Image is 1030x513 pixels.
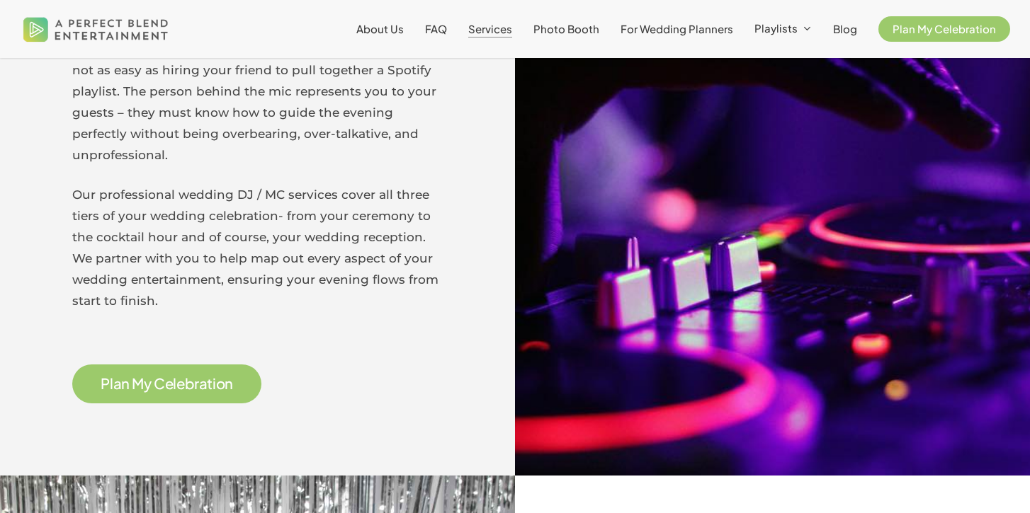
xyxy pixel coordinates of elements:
a: About Us [356,23,404,35]
a: Plan My Celebration [101,376,232,391]
span: FAQ [425,22,447,35]
span: Services [468,22,512,35]
span: r [194,376,199,391]
span: Blog [833,22,857,35]
a: Blog [833,23,857,35]
a: Services [468,23,512,35]
span: l [110,376,113,391]
span: a [113,376,122,391]
span: For Wedding Planners [621,22,733,35]
span: Photo Booth [533,22,599,35]
a: Photo Booth [533,23,599,35]
span: About Us [356,22,404,35]
span: Plan My Celebration [893,22,996,35]
span: a [199,376,208,391]
span: M [132,376,144,391]
span: b [185,376,195,391]
span: n [225,376,233,391]
a: FAQ [425,23,447,35]
img: A Perfect Blend Entertainment [20,6,172,52]
a: For Wedding Planners [621,23,733,35]
span: o [216,376,225,391]
span: n [121,376,130,391]
span: e [176,376,185,391]
span: Playlists [754,21,798,35]
span: l [173,376,176,391]
span: e [165,376,174,391]
span: C [154,376,165,391]
a: Playlists [754,23,812,35]
span: y [144,376,152,391]
span: Our professional wedding DJ / MC services cover all three tiers of your wedding celebration- from... [72,188,438,308]
span: P [101,376,110,391]
a: Plan My Celebration [878,23,1010,35]
span: t [207,376,213,391]
span: i [213,376,216,391]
